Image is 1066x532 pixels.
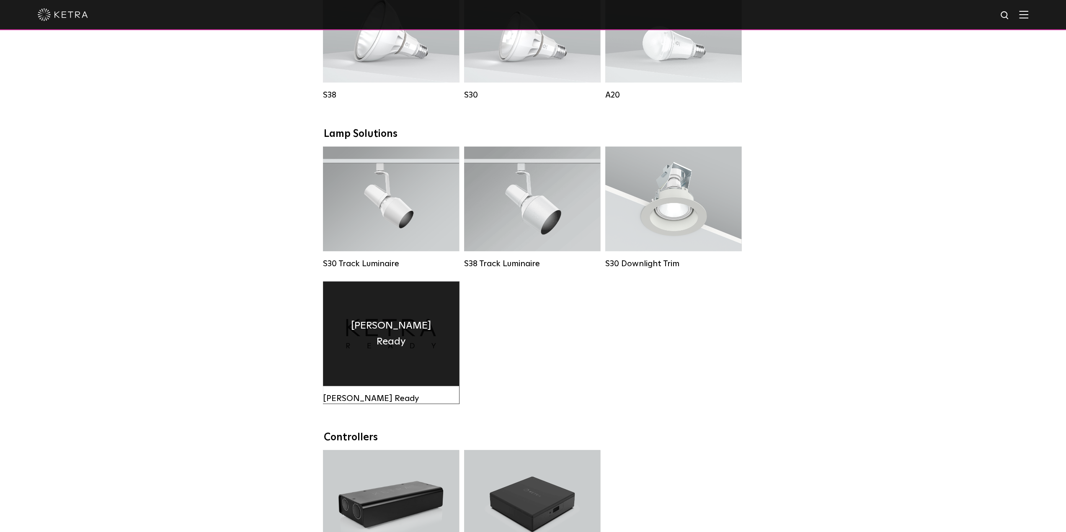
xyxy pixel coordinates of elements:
img: search icon [1000,10,1010,21]
a: S30 Downlight Trim S30 Downlight Trim [605,146,741,269]
div: S38 Track Luminaire [464,259,600,269]
img: Hamburger%20Nav.svg [1019,10,1028,18]
div: Lamp Solutions [324,128,743,140]
div: S30 Downlight Trim [605,259,741,269]
img: ketra-logo-2019-white [38,8,88,21]
a: S38 Track Luminaire Lumen Output:1100Colors:White / BlackBeam Angles:10° / 25° / 40° / 60°Wattage... [464,146,600,269]
div: S30 [464,90,600,100]
div: A20 [605,90,741,100]
div: [PERSON_NAME] Ready [323,393,459,403]
a: [PERSON_NAME] Ready [PERSON_NAME] Ready [323,281,459,403]
h4: [PERSON_NAME] Ready [336,318,447,350]
a: S30 Track Luminaire Lumen Output:1100Colors:White / BlackBeam Angles:15° / 25° / 40° / 60° / 90°W... [323,146,459,269]
div: Controllers [324,432,743,444]
div: S30 Track Luminaire [323,259,459,269]
div: S38 [323,90,459,100]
